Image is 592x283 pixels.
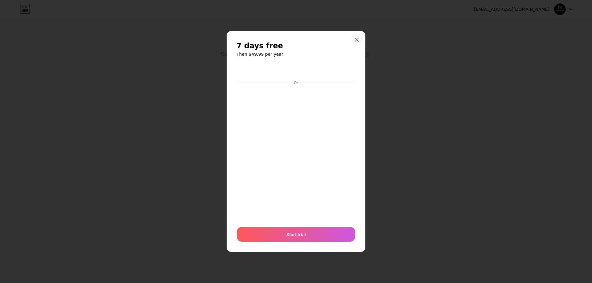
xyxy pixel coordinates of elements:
span: Start trial [286,231,306,238]
iframe: Secure payment button frame [237,64,355,79]
span: 7 days free [236,41,283,51]
h6: Then $49.99 per year [236,51,356,57]
div: Or [293,80,299,85]
iframe: Secure payment input frame [236,86,356,221]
